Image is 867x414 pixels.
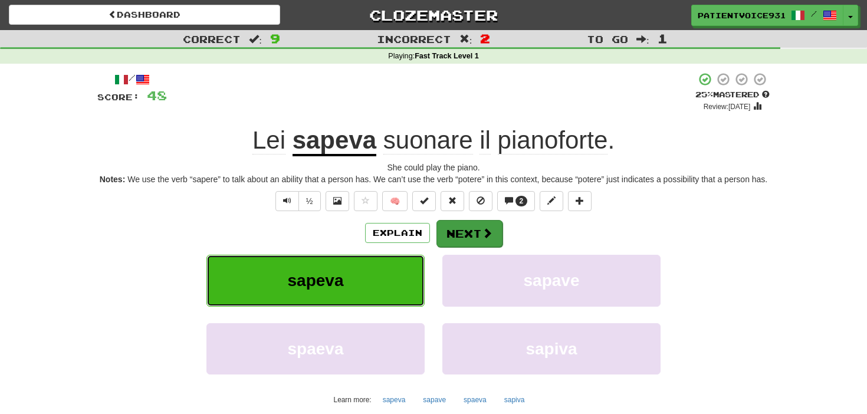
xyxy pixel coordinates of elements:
[100,175,126,184] strong: Notes:
[206,323,425,374] button: spaeva
[376,126,615,155] span: .
[442,323,661,374] button: sapiva
[97,173,770,185] div: We use the verb “sapere” to talk about an ability that a person has. We can’t use the verb “poter...
[270,31,280,45] span: 9
[498,391,531,409] button: sapiva
[695,90,770,100] div: Mastered
[377,33,451,45] span: Incorrect
[326,191,349,211] button: Show image (alt+x)
[288,271,344,290] span: sapeva
[459,34,472,44] span: :
[293,126,376,156] u: sapeva
[436,220,503,247] button: Next
[97,92,140,102] span: Score:
[526,340,577,358] span: sapiva
[498,126,608,155] span: pianoforte
[183,33,241,45] span: Correct
[457,391,493,409] button: spaeva
[9,5,280,25] a: Dashboard
[704,103,751,111] small: Review: [DATE]
[147,88,167,103] span: 48
[441,191,464,211] button: Reset to 0% Mastered (alt+r)
[354,191,377,211] button: Favorite sentence (alt+f)
[469,191,492,211] button: Ignore sentence (alt+i)
[97,72,167,87] div: /
[636,34,649,44] span: :
[587,33,628,45] span: To go
[691,5,843,26] a: PatientVoice9317 /
[568,191,592,211] button: Add to collection (alt+a)
[298,191,321,211] button: ½
[658,31,668,45] span: 1
[249,34,262,44] span: :
[376,391,412,409] button: sapeva
[97,162,770,173] div: She could play the piano.
[520,197,524,205] span: 2
[442,255,661,306] button: sapave
[382,191,408,211] button: 🧠
[416,391,452,409] button: sapave
[275,191,299,211] button: Play sentence audio (ctl+space)
[334,396,372,404] small: Learn more:
[811,9,817,18] span: /
[415,52,479,60] strong: Fast Track Level 1
[298,5,569,25] a: Clozemaster
[206,255,425,306] button: sapeva
[365,223,430,243] button: Explain
[497,191,536,211] button: 2
[288,340,344,358] span: spaeva
[252,126,285,155] span: Lei
[695,90,713,99] span: 25 %
[480,126,491,155] span: il
[540,191,563,211] button: Edit sentence (alt+d)
[480,31,490,45] span: 2
[383,126,473,155] span: suonare
[412,191,436,211] button: Set this sentence to 100% Mastered (alt+m)
[698,10,785,21] span: PatientVoice9317
[524,271,580,290] span: sapave
[273,191,321,211] div: Text-to-speech controls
